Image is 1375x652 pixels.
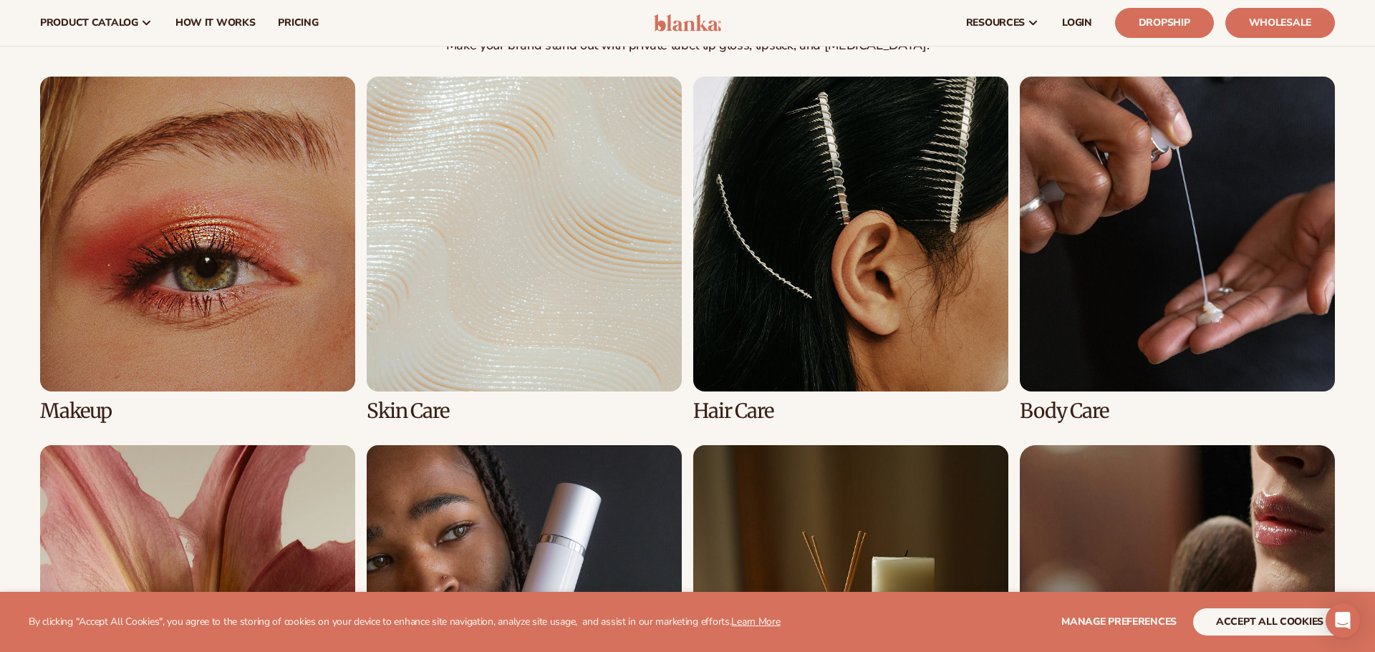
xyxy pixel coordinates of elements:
div: 1 / 8 [40,77,355,422]
div: 3 / 8 [693,77,1008,422]
span: Manage preferences [1061,615,1177,628]
div: Open Intercom Messenger [1326,603,1360,638]
h3: Skin Care [367,400,682,422]
h3: Makeup [40,400,355,422]
span: How It Works [175,17,256,29]
div: 2 / 8 [367,77,682,422]
p: By clicking "Accept All Cookies", you agree to the storing of cookies on your device to enhance s... [29,616,781,628]
div: 4 / 8 [1020,77,1335,422]
a: Learn More [731,615,780,628]
img: logo [654,14,722,31]
span: product catalog [40,17,138,29]
span: pricing [278,17,318,29]
span: LOGIN [1062,17,1092,29]
a: Dropship [1115,8,1214,38]
button: accept all cookies [1193,608,1346,636]
span: resources [966,17,1025,29]
a: Wholesale [1225,8,1335,38]
button: Manage preferences [1061,608,1177,636]
h3: Hair Care [693,400,1008,422]
p: Make your brand stand out with private label lip gloss, lipstick, and [MEDICAL_DATA]. [40,38,1335,54]
h3: Body Care [1020,400,1335,422]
